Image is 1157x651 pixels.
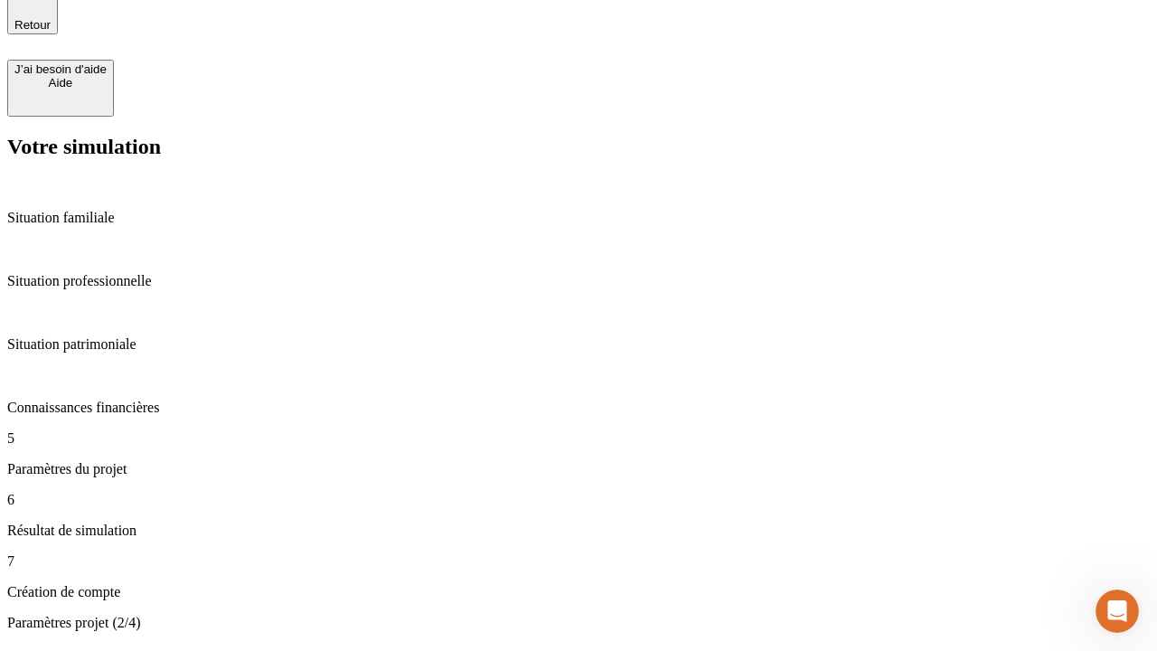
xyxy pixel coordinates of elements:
[7,135,1150,159] h2: Votre simulation
[7,60,114,117] button: J’ai besoin d'aideAide
[7,400,1150,416] p: Connaissances financières
[7,492,1150,508] p: 6
[7,210,1150,226] p: Situation familiale
[19,15,445,30] div: Vous avez besoin d’aide ?
[7,584,1150,600] p: Création de compte
[14,62,107,76] div: J’ai besoin d'aide
[14,18,51,32] span: Retour
[7,336,1150,353] p: Situation patrimoniale
[19,30,445,49] div: L’équipe répond généralement dans un délai de quelques minutes.
[7,553,1150,570] p: 7
[1096,590,1139,633] iframe: Intercom live chat
[7,7,498,57] div: Ouvrir le Messenger Intercom
[7,461,1150,477] p: Paramètres du projet
[7,430,1150,447] p: 5
[7,523,1150,539] p: Résultat de simulation
[7,615,1150,631] p: Paramètres projet (2/4)
[7,273,1150,289] p: Situation professionnelle
[14,76,107,90] div: Aide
